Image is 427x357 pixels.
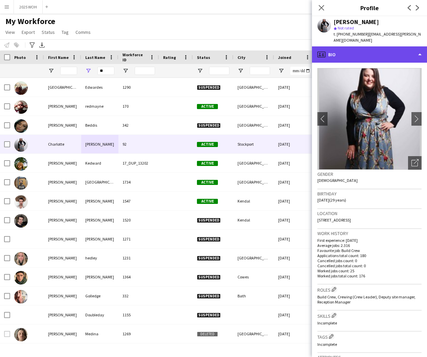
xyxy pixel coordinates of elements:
button: Open Filter Menu [122,68,129,74]
span: Export [22,29,35,35]
img: Joshua Edwards [14,271,28,285]
button: Open Filter Menu [238,68,244,74]
span: Build Crew, Crewing (Crew Leader), Deputy site manager, Reception Manager [317,294,415,304]
img: Lawrence Medina [14,328,28,341]
button: Open Filter Menu [48,68,54,74]
span: Comms [75,29,91,35]
input: Status Filter Input [209,67,229,75]
div: [PERSON_NAME] [44,211,81,229]
span: My Workforce [5,16,55,26]
p: Cancelled jobs total count: 0 [317,263,422,268]
div: [DATE] [274,306,315,324]
h3: Birthday [317,191,422,197]
img: Daniel Kedward [14,157,28,171]
div: 332 [118,287,159,305]
div: [DATE] [274,249,315,267]
div: Cowes [233,268,274,286]
div: [PERSON_NAME] [44,154,81,172]
div: 1155 [118,306,159,324]
span: Active [197,199,218,204]
button: Open Filter Menu [197,68,203,74]
button: 2025 WOH [14,0,43,14]
span: Status [42,29,55,35]
img: ERIC EDMONDSON [14,214,28,228]
a: View [3,28,18,37]
div: 17_DUP_13202 [118,154,159,172]
div: [GEOGRAPHIC_DATA] [233,154,274,172]
div: Edwardes [81,78,118,97]
img: Alberta Edwardes [14,81,28,95]
img: jodie hedley [14,252,28,266]
p: Worked jobs total count: 176 [317,273,422,278]
div: 1547 [118,192,159,210]
span: Suspended [197,85,221,90]
div: 1290 [118,78,159,97]
div: Kendal [233,192,274,210]
span: Joined [278,55,291,60]
img: Eric Edmondson [14,195,28,209]
span: [STREET_ADDRESS] [317,217,351,223]
div: 342 [118,116,159,134]
div: redmayne [81,97,118,115]
span: Not rated [338,25,354,30]
div: [PERSON_NAME] [44,324,81,343]
button: Open Filter Menu [85,68,91,74]
h3: Skills [317,312,422,319]
span: [DATE] (29 years) [317,197,346,203]
div: Medina [81,324,118,343]
span: Active [197,180,218,185]
div: [DATE] [274,135,315,153]
span: First Name [48,55,69,60]
div: [GEOGRAPHIC_DATA] [233,249,274,267]
h3: Profile [312,3,427,12]
div: Stockport [233,135,274,153]
div: [PERSON_NAME] [44,306,81,324]
div: 170 [118,97,159,115]
p: Worked jobs count: 25 [317,268,422,273]
div: Open photos pop-in [408,156,422,170]
span: Last Name [85,55,105,60]
h3: Work history [317,230,422,236]
div: [PERSON_NAME] [81,211,118,229]
span: Suspended [197,256,221,261]
div: [PERSON_NAME] [44,249,81,267]
div: [PERSON_NAME] [81,268,118,286]
img: Emil Bedford [14,176,28,190]
div: 1364 [118,268,159,286]
div: 1269 [118,324,159,343]
span: Workforce ID [122,52,147,62]
span: Active [197,104,218,109]
div: [DATE] [274,116,315,134]
button: Open Filter Menu [278,68,284,74]
span: Active [197,161,218,166]
p: Incomplete [317,342,422,347]
div: [PERSON_NAME] [44,173,81,191]
div: [GEOGRAPHIC_DATA] [233,116,274,134]
div: [GEOGRAPHIC_DATA] [233,78,274,97]
span: | [EMAIL_ADDRESS][PERSON_NAME][DOMAIN_NAME] [334,31,421,43]
span: View [5,29,15,35]
a: Tag [59,28,71,37]
div: 1520 [118,211,159,229]
span: Suspended [197,218,221,223]
span: Suspended [197,123,221,128]
span: City [238,55,245,60]
span: Deleted [197,332,218,337]
div: [PERSON_NAME] [44,268,81,286]
div: Beddis [81,116,118,134]
h3: Roles [317,286,422,293]
div: [GEOGRAPHIC_DATA] [81,173,118,191]
img: Kate Golledge [14,290,28,303]
div: [DATE] [274,230,315,248]
h3: Location [317,210,422,216]
app-action-btn: Export XLSX [38,41,46,49]
span: Suspended [197,237,221,242]
img: alex redmayne [14,100,28,114]
input: Last Name Filter Input [97,67,114,75]
p: First experience: [DATE] [317,238,422,243]
div: [PERSON_NAME] [334,19,379,25]
div: 92 [118,135,159,153]
input: Row Selection is disabled for this row (unchecked) [4,331,10,337]
img: Ashleigh Jade Beddis [14,119,28,133]
span: Suspended [197,313,221,318]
